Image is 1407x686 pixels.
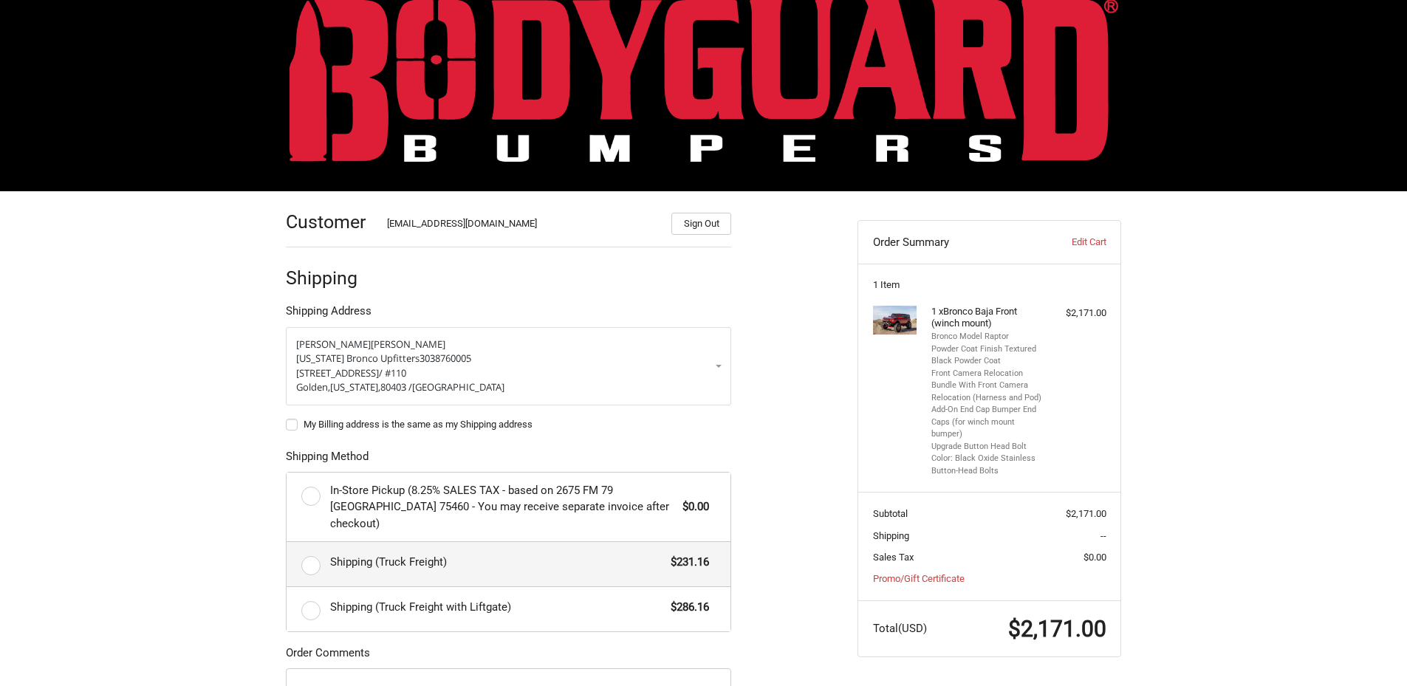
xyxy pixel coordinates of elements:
[286,645,370,668] legend: Order Comments
[412,380,504,394] span: [GEOGRAPHIC_DATA]
[296,366,379,380] span: [STREET_ADDRESS]
[330,554,664,571] span: Shipping (Truck Freight)
[873,552,914,563] span: Sales Tax
[931,441,1044,478] li: Upgrade Button Head Bolt Color: Black Oxide Stainless Button-Head Bolts
[931,404,1044,441] li: Add-On End Cap Bumper End Caps (for winch mount bumper)
[286,327,731,405] a: Enter or select a different address
[296,380,330,394] span: Golden,
[286,448,369,472] legend: Shipping Method
[931,306,1044,330] h4: 1 x Bronco Baja Front (winch mount)
[671,213,731,235] button: Sign Out
[330,599,664,616] span: Shipping (Truck Freight with Liftgate)
[1100,530,1106,541] span: --
[663,554,709,571] span: $231.16
[663,599,709,616] span: $286.16
[286,210,372,233] h2: Customer
[286,267,372,289] h2: Shipping
[296,351,420,365] span: [US_STATE] Bronco Upfitters
[931,368,1044,405] li: Front Camera Relocation Bundle With Front Camera Relocation (Harness and Pod)
[387,216,657,235] div: [EMAIL_ADDRESS][DOMAIN_NAME]
[296,337,371,351] span: [PERSON_NAME]
[286,419,731,431] label: My Billing address is the same as my Shipping address
[379,366,406,380] span: / #110
[873,235,1033,250] h3: Order Summary
[371,337,445,351] span: [PERSON_NAME]
[873,279,1106,291] h3: 1 Item
[931,343,1044,368] li: Powder Coat Finish Textured Black Powder Coat
[675,498,709,515] span: $0.00
[873,508,908,519] span: Subtotal
[1084,552,1106,563] span: $0.00
[1333,615,1407,686] iframe: Chat Widget
[1066,508,1106,519] span: $2,171.00
[286,303,372,326] legend: Shipping Address
[1048,306,1106,320] div: $2,171.00
[873,622,927,635] span: Total (USD)
[873,573,965,584] a: Promo/Gift Certificate
[330,380,380,394] span: [US_STATE],
[380,380,412,394] span: 80403 /
[330,482,676,532] span: In-Store Pickup (8.25% SALES TAX - based on 2675 FM 79 [GEOGRAPHIC_DATA] 75460 - You may receive ...
[420,351,471,365] span: 3038760005
[873,530,909,541] span: Shipping
[1033,235,1106,250] a: Edit Cart
[931,331,1044,343] li: Bronco Model Raptor
[1008,616,1106,642] span: $2,171.00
